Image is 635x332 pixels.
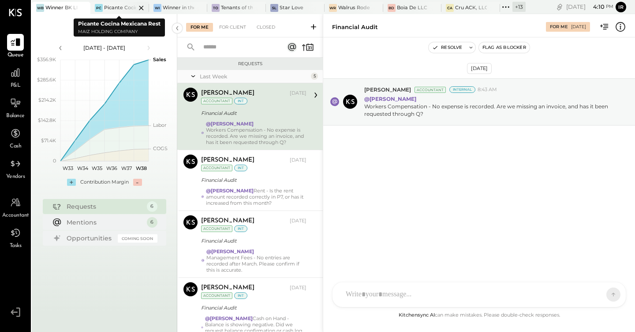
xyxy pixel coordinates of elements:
[201,303,304,312] div: Financial Audit
[153,56,166,63] text: Sales
[67,218,142,227] div: Mentions
[206,248,254,255] strong: @[PERSON_NAME]
[311,73,318,80] div: 5
[0,125,30,151] a: Cash
[205,315,253,321] strong: @[PERSON_NAME]
[550,24,568,30] div: For Me
[364,103,615,118] div: Workers Compensation - No expense is recorded. Are we missing an invoice, and has it been request...
[290,284,306,291] div: [DATE]
[182,61,318,67] div: Requests
[201,236,304,245] div: Financial Audit
[41,137,56,144] text: $71.4K
[200,73,309,80] div: Last Week
[37,56,56,63] text: $356.9K
[36,4,44,12] div: WB
[38,97,56,103] text: $214.2K
[104,4,136,11] div: Picante Cocina Mexicana Rest
[78,20,161,27] b: Picante Cocina Mexicana Rest
[45,4,77,11] div: Winner BK LLC
[364,86,411,93] span: [PERSON_NAME]
[135,165,146,171] text: W38
[234,98,247,104] div: int
[446,4,454,12] div: CA
[479,42,530,53] button: Flag as Blocker
[92,165,102,171] text: W35
[571,24,586,30] div: [DATE]
[67,179,76,186] div: +
[252,23,280,32] div: Closed
[106,165,117,171] text: W36
[53,158,56,164] text: 0
[0,194,30,220] a: Accountant
[37,77,56,83] text: $285.6K
[215,23,250,32] div: For Client
[147,201,157,212] div: 6
[206,127,306,145] div: Workers Compensation - No expense is recorded. Are we missing an invoice, and has it been request...
[290,90,306,97] div: [DATE]
[201,156,254,165] div: [PERSON_NAME]
[153,145,168,151] text: COGS
[234,292,247,299] div: int
[201,98,232,104] div: Accountant
[616,2,626,12] button: Ir
[10,143,21,151] span: Cash
[153,122,166,128] text: Labor
[206,121,254,127] strong: @[PERSON_NAME]
[201,292,232,299] div: Accountant
[429,42,466,53] button: Resolve
[467,63,492,74] div: [DATE]
[7,52,24,59] span: Queue
[290,157,306,164] div: [DATE]
[212,4,220,12] div: To
[6,173,25,181] span: Vendors
[0,95,30,120] a: Balance
[566,3,613,11] div: [DATE]
[0,155,30,181] a: Vendors
[280,4,303,11] div: Star Love
[10,242,22,250] span: Tasks
[329,4,337,12] div: WR
[77,165,88,171] text: W34
[153,4,161,12] div: Wi
[587,3,605,11] span: 4 : 10
[221,4,253,11] div: Tenants of the Trees
[67,202,142,211] div: Requests
[11,82,21,90] span: P&L
[201,284,254,292] div: [PERSON_NAME]
[234,165,247,171] div: int
[2,212,29,220] span: Accountant
[163,4,194,11] div: Winner in the Park
[118,234,157,243] div: Coming Soon
[206,188,306,206] div: Rent - Is the rent amount recorded correctly in P7, or has it increased from this month?
[415,87,446,93] div: Accountant
[201,225,232,232] div: Accountant
[186,23,213,32] div: For Me
[234,225,247,232] div: int
[80,179,129,186] div: Contribution Margin
[147,217,157,228] div: 6
[78,28,161,36] p: Maiz Holding Company
[478,86,497,93] span: 8:43 AM
[455,4,487,11] div: Cru ACK, LLC
[6,112,25,120] span: Balance
[133,179,142,186] div: -
[201,217,254,225] div: [PERSON_NAME]
[95,4,103,12] div: PC
[555,2,564,11] div: copy link
[290,218,306,225] div: [DATE]
[121,165,132,171] text: W37
[201,176,304,184] div: Financial Audit
[0,64,30,90] a: P&L
[449,86,475,93] div: Internal
[606,4,613,10] span: pm
[364,96,416,102] strong: @[PERSON_NAME]
[67,44,142,52] div: [DATE] - [DATE]
[67,234,113,243] div: Opportunities
[397,4,427,11] div: Boia De LLC
[512,2,526,12] div: + 13
[201,165,232,171] div: Accountant
[206,188,254,194] strong: @[PERSON_NAME]
[62,165,73,171] text: W33
[206,255,306,273] div: Management Fees - No entries are recorded after March. Please confirm if this is accurate.
[0,34,30,59] a: Queue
